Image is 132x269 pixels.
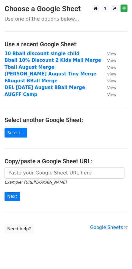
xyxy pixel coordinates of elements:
[107,92,116,97] small: View
[5,85,85,90] a: DEL [DATE] August BBall Merge
[101,85,116,90] a: View
[101,51,116,56] a: View
[101,78,116,84] a: View
[107,65,116,70] small: View
[5,65,54,70] a: Tball August Merge
[5,128,27,138] a: Select...
[107,79,116,83] small: View
[107,72,116,76] small: View
[101,65,116,70] a: View
[5,224,34,234] a: Need help?
[5,41,127,48] h4: Use a recent Google Sheet:
[107,85,116,90] small: View
[5,5,127,13] h3: Choose a Google Sheet
[101,92,116,97] a: View
[107,51,116,56] small: View
[5,92,37,97] a: AUGFF Camp
[90,225,127,230] a: Google Sheets
[107,58,116,63] small: View
[5,58,101,63] a: Bball 10% Discount 2 Kids Mail Merge
[5,51,79,56] a: 10 Bball discount single child
[5,16,127,22] p: Use one of the options below...
[5,78,57,84] a: FAugust BBall Merge
[5,158,127,165] h4: Copy/paste a Google Sheet URL:
[5,116,127,124] h4: Select another Google Sheet:
[5,71,96,77] a: [PERSON_NAME] August Tiny Merge
[5,167,124,179] input: Paste your Google Sheet URL here
[101,58,116,63] a: View
[5,180,66,184] small: Example: [URL][DOMAIN_NAME]
[5,192,20,201] input: Next
[101,71,116,77] a: View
